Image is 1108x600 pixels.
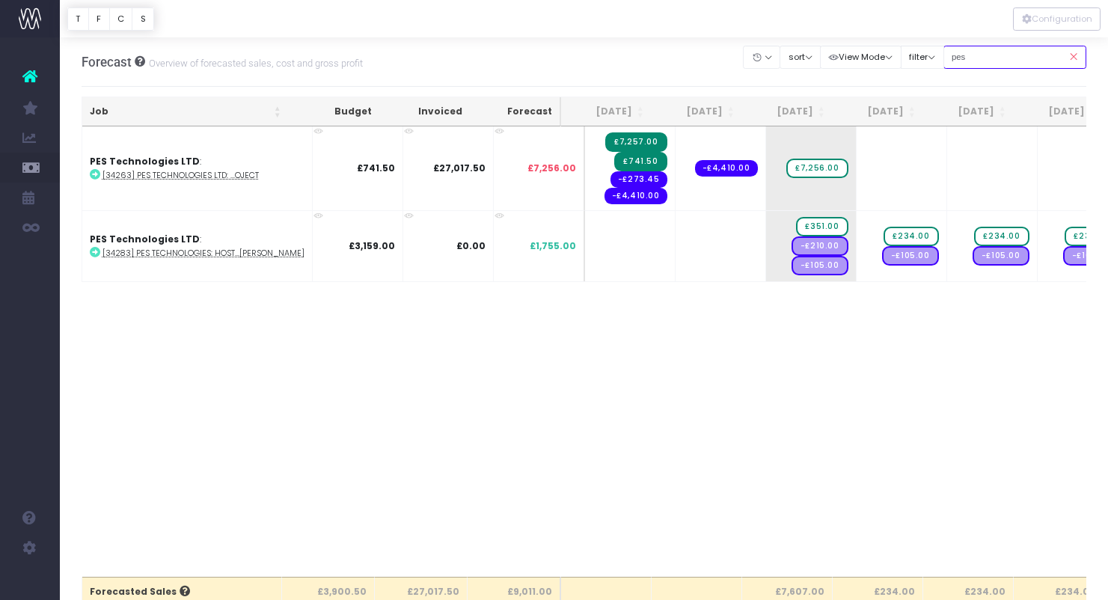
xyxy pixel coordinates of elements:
[82,126,313,210] td: :
[792,256,848,275] span: Streamtime Draft Expense: Creative Freelance – No supplier
[605,132,667,152] span: Streamtime Invoice: 15714 – [34263] PES Technologies LTD: Brand strategy and collateral project
[742,97,833,126] th: Sep 25: activate to sort column ascending
[67,7,89,31] button: T
[561,97,652,126] th: Jul 25: activate to sort column ascending
[604,188,667,204] span: Streamtime expense: Creative Freelance – No supplier
[527,162,576,175] span: £7,256.00
[974,227,1029,246] span: wayahead Sales Forecast Item
[614,152,667,171] span: Streamtime Invoice: 15716 – [34263] PES Technologies LTD: Brand strategy and collateral project
[884,227,938,246] span: wayahead Sales Forecast Item
[1013,7,1101,31] button: Configuration
[780,46,821,69] button: sort
[796,217,848,236] span: wayahead Sales Forecast Item
[792,236,848,256] span: Streamtime Draft Expense: Creative Freelance – No supplier
[1013,7,1101,31] div: Vertical button group
[102,248,304,259] abbr: [34283] PES Technologies: Hosting and website monthly maintenance
[973,246,1029,266] span: Streamtime Draft Expense: Creative Freelance – No supplier
[530,239,576,253] span: £1,755.00
[470,97,561,126] th: Forecast
[833,97,923,126] th: Oct 25: activate to sort column ascending
[109,7,133,31] button: C
[610,171,667,188] span: Streamtime expense: Stock Image – No supplier
[695,160,758,177] span: Streamtime expense: Creative Freelance – No supplier
[102,170,259,181] abbr: [34263] PES Technologies LTD: Brand strategy and collateral project
[357,162,395,174] strong: £741.50
[145,55,363,70] small: Overview of forecasted sales, cost and gross profit
[82,55,132,70] span: Forecast
[289,97,379,126] th: Budget
[786,159,848,178] span: wayahead Sales Forecast Item
[67,7,154,31] div: Vertical button group
[943,46,1087,69] input: Search...
[90,233,200,245] strong: PES Technologies LTD
[88,7,110,31] button: F
[82,97,289,126] th: Job: activate to sort column ascending
[820,46,902,69] button: View Mode
[349,239,395,252] strong: £3,159.00
[456,239,486,252] strong: £0.00
[90,585,190,599] span: Forecasted Sales
[923,97,1014,126] th: Nov 25: activate to sort column ascending
[90,155,200,168] strong: PES Technologies LTD
[132,7,154,31] button: S
[1014,97,1104,126] th: Dec 25: activate to sort column ascending
[652,97,742,126] th: Aug 25: activate to sort column ascending
[901,46,944,69] button: filter
[379,97,470,126] th: Invoiced
[82,210,313,281] td: :
[433,162,486,174] strong: £27,017.50
[882,246,939,266] span: Streamtime Draft Expense: Creative Freelance – No supplier
[19,570,41,593] img: images/default_profile_image.png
